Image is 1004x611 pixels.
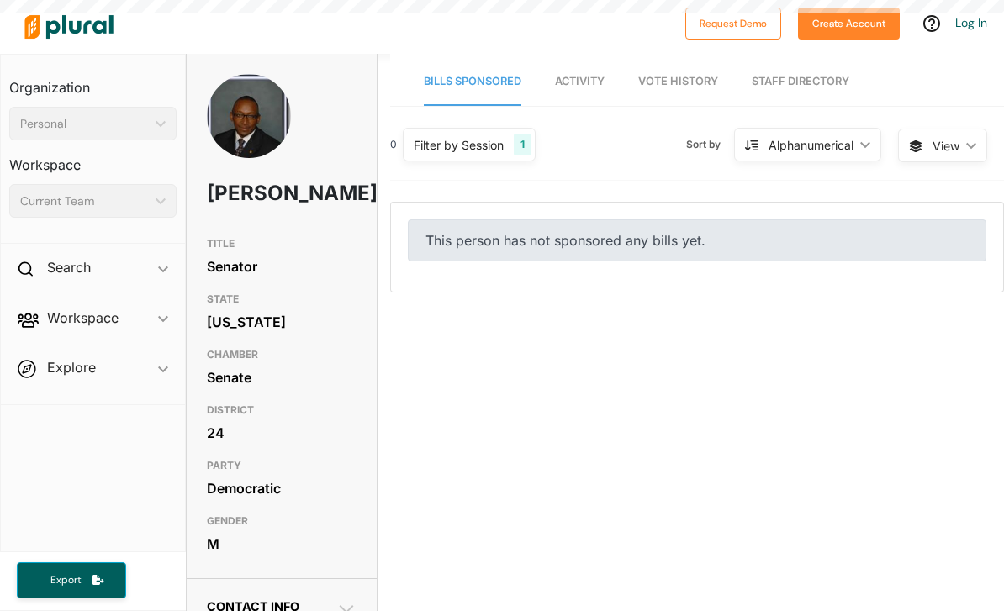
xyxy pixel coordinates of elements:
span: Bills Sponsored [424,75,521,87]
div: [US_STATE] [207,309,357,334]
a: Activity [555,58,605,106]
div: Filter by Session [414,136,504,154]
div: Democratic [207,476,357,501]
h2: Search [47,258,91,277]
a: Request Demo [685,13,781,31]
a: Vote History [638,58,718,106]
div: Personal [20,115,149,133]
div: Current Team [20,192,149,210]
h3: Organization [9,63,177,100]
span: View [933,137,959,155]
div: This person has not sponsored any bills yet. [408,219,986,261]
span: Vote History [638,75,718,87]
span: Activity [555,75,605,87]
h3: Workspace [9,140,177,177]
div: 0 [390,137,397,152]
h3: STATE [207,289,357,309]
button: Request Demo [685,8,781,40]
a: Create Account [798,13,900,31]
h3: TITLE [207,234,357,254]
a: Staff Directory [752,58,849,106]
h1: [PERSON_NAME] [207,168,297,219]
div: 24 [207,420,357,445]
a: Log In [955,15,987,30]
div: M [207,531,357,556]
div: Alphanumerical [769,136,853,154]
div: 1 [514,134,531,155]
span: Export [39,573,92,587]
h3: CHAMBER [207,345,357,365]
h3: DISTRICT [207,400,357,420]
button: Export [17,562,126,598]
div: Senate [207,365,357,390]
span: Sort by [686,137,734,152]
div: Senator [207,254,357,279]
button: Create Account [798,8,900,40]
img: Headshot of Bobby Singleton [207,74,291,190]
a: Bills Sponsored [424,58,521,106]
h3: GENDER [207,511,357,531]
h3: PARTY [207,456,357,476]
